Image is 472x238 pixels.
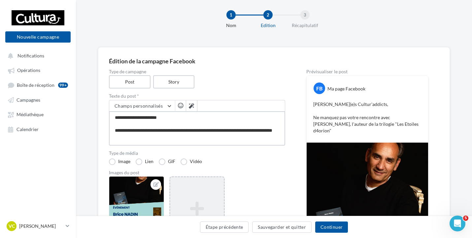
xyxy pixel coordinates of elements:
a: Opérations [4,64,72,76]
button: Nouvelle campagne [5,31,71,43]
label: Type de campagne [109,69,285,74]
div: Edition [247,22,289,29]
button: Champs personnalisés [109,100,175,112]
div: Notre bot et notre équipe peuvent vous aider [14,101,111,115]
p: [PERSON_NAME](e)s Cultur'addicts, Ne manquez pas votre rencontre avec [PERSON_NAME], l'auteur de ... [313,101,421,134]
a: Boîte de réception99+ [4,79,72,91]
a: VC [PERSON_NAME] [5,220,71,232]
p: [PERSON_NAME] [19,223,63,229]
span: Actualités [28,194,51,198]
iframe: Intercom live chat [450,216,465,231]
div: FB [314,83,325,94]
a: Calendrier [4,123,72,135]
span: Médiathèque [17,112,44,118]
button: Étape précédente [200,221,249,233]
span: Calendrier [17,126,39,132]
span: Conversations [54,194,87,198]
button: Continuer [315,221,348,233]
button: Sauvegarder et quitter [252,221,312,233]
img: logo [13,13,59,23]
div: Récapitulatif [284,22,326,29]
label: Texte du post * [109,94,285,98]
div: Images du post [109,170,285,175]
label: Story [153,75,195,88]
span: Accueil [4,194,23,198]
button: Tâches [79,177,106,204]
div: 2 [263,10,273,19]
label: Vidéo [181,158,202,165]
img: Ne manquez rien d'important grâce à l'onglet "Notifications" 🔔 [7,124,125,171]
div: 1 [226,10,236,19]
label: Lien [136,158,153,165]
button: Aide [106,177,132,204]
div: 99+ [58,83,68,88]
span: Notifications [17,53,44,58]
div: Édition de la campagne Facebook [109,58,439,64]
span: Opérations [17,68,40,73]
span: Aide [114,194,124,198]
div: Ma page Facebook [327,85,365,92]
button: Notifications [4,50,69,61]
span: 5 [463,216,468,221]
a: Campagnes [4,94,72,106]
div: Nouveauté [14,176,43,183]
a: Médiathèque [4,108,72,120]
button: Actualités [26,177,53,204]
p: Bonjour Valentine👋 [13,47,119,58]
span: Campagnes [17,97,40,103]
div: Ne manquez rien d'important grâce à l'onglet "Notifications" 🔔Nouveauté [7,124,125,222]
span: Boîte de réception [17,82,54,88]
p: Comment pouvons-nous vous aider ? [13,58,119,81]
div: Nom [210,22,252,29]
span: Champs personnalisés [115,103,163,109]
label: GIF [159,158,175,165]
label: Image [109,158,130,165]
div: Fermer [114,11,125,22]
label: Post [109,75,151,88]
div: Poser une questionNotre bot et notre équipe peuvent vous aider [7,89,125,121]
div: Prévisualiser le post [306,69,428,74]
label: Type de média [109,151,285,155]
span: VC [9,223,15,229]
div: 3 [300,10,310,19]
div: Poser une question [14,94,111,101]
span: Tâches [84,194,100,198]
button: Conversations [53,177,79,204]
